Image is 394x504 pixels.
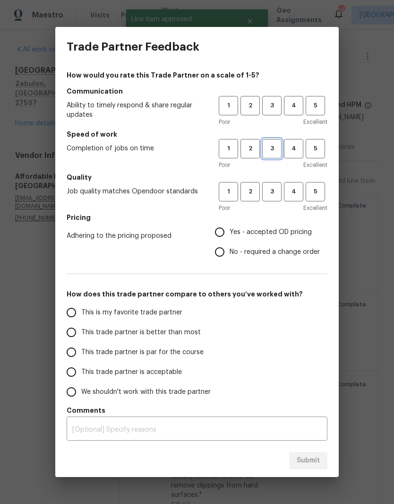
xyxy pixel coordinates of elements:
[303,203,327,213] span: Excellent
[263,100,281,111] span: 3
[241,100,259,111] span: 2
[67,40,199,53] h3: Trade Partner Feedback
[67,130,327,139] h5: Speed of work
[303,117,327,127] span: Excellent
[219,182,238,201] button: 1
[230,227,312,237] span: Yes - accepted OD pricing
[67,87,327,96] h5: Communication
[81,348,204,357] span: This trade partner is par for the course
[262,139,282,158] button: 3
[67,187,204,196] span: Job quality matches Opendoor standards
[219,96,238,115] button: 1
[220,186,237,197] span: 1
[303,160,327,170] span: Excellent
[67,231,200,241] span: Adhering to the pricing proposed
[241,186,259,197] span: 2
[220,143,237,154] span: 1
[67,101,204,120] span: Ability to timely respond & share regular updates
[306,139,325,158] button: 5
[307,186,324,197] span: 5
[81,328,201,338] span: This trade partner is better than most
[285,143,302,154] span: 4
[262,96,282,115] button: 3
[263,186,281,197] span: 3
[241,143,259,154] span: 2
[219,160,230,170] span: Poor
[67,213,327,222] h5: Pricing
[215,222,327,262] div: Pricing
[307,143,324,154] span: 5
[307,100,324,111] span: 5
[284,139,303,158] button: 4
[240,96,260,115] button: 2
[285,186,302,197] span: 4
[306,182,325,201] button: 5
[67,173,327,182] h5: Quality
[262,182,282,201] button: 3
[67,289,327,299] h5: How does this trade partner compare to others you’ve worked with?
[230,247,320,257] span: No - required a change order
[67,70,327,80] h4: How would you rate this Trade Partner on a scale of 1-5?
[81,308,182,318] span: This is my favorite trade partner
[67,303,327,402] div: How does this trade partner compare to others you’ve worked with?
[240,139,260,158] button: 2
[240,182,260,201] button: 2
[67,406,327,415] h5: Comments
[284,96,303,115] button: 4
[285,100,302,111] span: 4
[306,96,325,115] button: 5
[81,387,211,397] span: We shouldn't work with this trade partner
[263,143,281,154] span: 3
[67,144,204,153] span: Completion of jobs on time
[219,203,230,213] span: Poor
[219,139,238,158] button: 1
[220,100,237,111] span: 1
[284,182,303,201] button: 4
[81,367,182,377] span: This trade partner is acceptable
[219,117,230,127] span: Poor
